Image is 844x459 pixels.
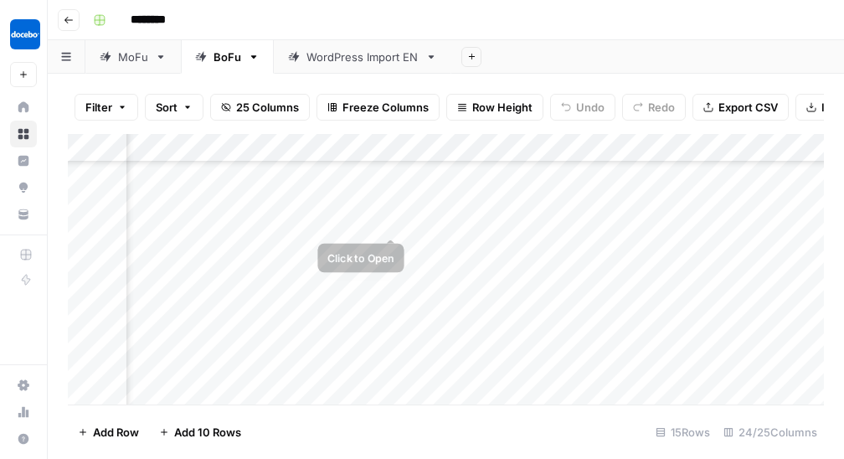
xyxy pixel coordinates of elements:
[10,201,37,228] a: Your Data
[649,419,717,446] div: 15 Rows
[576,99,605,116] span: Undo
[446,94,543,121] button: Row Height
[692,94,789,121] button: Export CSV
[75,94,138,121] button: Filter
[342,99,429,116] span: Freeze Columns
[68,419,149,446] button: Add Row
[174,424,241,441] span: Add 10 Rows
[648,99,675,116] span: Redo
[10,121,37,147] a: Browse
[10,174,37,201] a: Opportunities
[10,372,37,399] a: Settings
[149,419,251,446] button: Add 10 Rows
[118,49,148,65] div: MoFu
[550,94,615,121] button: Undo
[85,40,181,74] a: MoFu
[214,49,241,65] div: BoFu
[156,99,178,116] span: Sort
[717,419,824,446] div: 24/25 Columns
[93,424,139,441] span: Add Row
[306,49,419,65] div: WordPress Import EN
[85,99,112,116] span: Filter
[10,94,37,121] a: Home
[10,399,37,425] a: Usage
[10,19,40,49] img: Docebo Logo
[316,94,440,121] button: Freeze Columns
[145,94,203,121] button: Sort
[10,425,37,452] button: Help + Support
[10,147,37,174] a: Insights
[274,40,451,74] a: WordPress Import EN
[622,94,686,121] button: Redo
[236,99,299,116] span: 25 Columns
[10,13,37,55] button: Workspace: Docebo
[718,99,778,116] span: Export CSV
[181,40,274,74] a: BoFu
[472,99,533,116] span: Row Height
[210,94,310,121] button: 25 Columns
